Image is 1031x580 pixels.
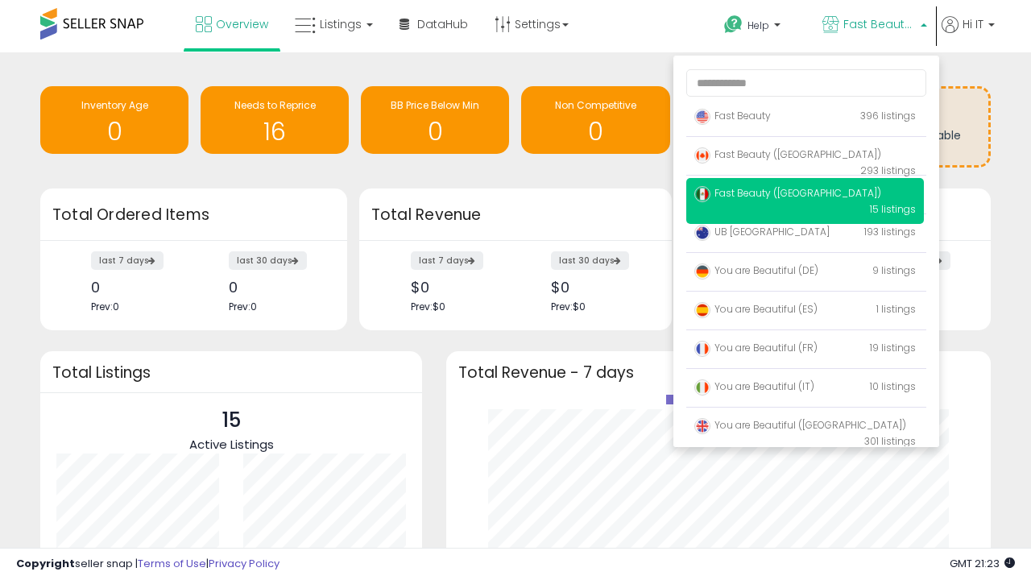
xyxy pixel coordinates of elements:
span: You are Beautiful (ES) [694,302,818,316]
a: Privacy Policy [209,556,279,571]
span: 15 listings [870,202,916,216]
span: Prev: 0 [229,300,257,313]
img: spain.png [694,302,710,318]
label: last 30 days [551,251,629,270]
span: 9 listings [872,263,916,277]
a: Help [711,2,808,52]
span: 19 listings [870,341,916,354]
div: seller snap | | [16,557,279,572]
div: $0 [551,279,644,296]
span: Overview [216,16,268,32]
span: Help [747,19,769,32]
span: You are Beautiful ([GEOGRAPHIC_DATA]) [694,418,906,432]
label: last 7 days [411,251,483,270]
span: Fast Beauty ([GEOGRAPHIC_DATA]) [694,186,881,200]
span: Non Competitive [555,98,636,112]
h3: Total Revenue [371,204,660,226]
div: $0 [411,279,503,296]
label: last 7 days [91,251,164,270]
span: Needs to Reprice [234,98,316,112]
img: germany.png [694,263,710,280]
span: DataHub [417,16,468,32]
h1: 16 [209,118,341,145]
span: 1 listings [876,302,916,316]
span: 10 listings [870,379,916,393]
span: Active Listings [189,436,274,453]
h1: 0 [48,118,180,145]
strong: Copyright [16,556,75,571]
h1: 0 [529,118,661,145]
img: mexico.png [694,186,710,202]
h1: 0 [369,118,501,145]
img: australia.png [694,225,710,241]
span: 193 listings [864,225,916,238]
div: 0 [229,279,319,296]
span: Prev: 0 [91,300,119,313]
a: BB Price Below Min 0 [361,86,509,154]
img: france.png [694,341,710,357]
span: 293 listings [860,164,916,177]
a: Inventory Age 0 [40,86,188,154]
span: BB Price Below Min [391,98,479,112]
h3: Total Revenue - 7 days [458,367,979,379]
p: 15 [189,405,274,436]
i: Get Help [723,14,743,35]
span: Hi IT [963,16,983,32]
label: last 30 days [229,251,307,270]
span: You are Beautiful (DE) [694,263,818,277]
span: 2025-10-9 21:23 GMT [950,556,1015,571]
span: Fast Beauty [694,109,771,122]
span: Listings [320,16,362,32]
span: Prev: $0 [551,300,586,313]
span: 301 listings [864,434,916,448]
span: 396 listings [860,109,916,122]
div: 0 [91,279,181,296]
a: Terms of Use [138,556,206,571]
h3: Total Listings [52,367,410,379]
img: italy.png [694,379,710,396]
span: You are Beautiful (FR) [694,341,818,354]
span: UB [GEOGRAPHIC_DATA] [694,225,830,238]
img: uk.png [694,418,710,434]
img: canada.png [694,147,710,164]
span: Fast Beauty ([GEOGRAPHIC_DATA]) [843,16,916,32]
a: Hi IT [942,16,995,52]
span: Prev: $0 [411,300,445,313]
span: You are Beautiful (IT) [694,379,814,393]
h3: Total Ordered Items [52,204,335,226]
span: Fast Beauty ([GEOGRAPHIC_DATA]) [694,147,881,161]
span: Inventory Age [81,98,148,112]
a: Non Competitive 0 [521,86,669,154]
a: Needs to Reprice 16 [201,86,349,154]
img: usa.png [694,109,710,125]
